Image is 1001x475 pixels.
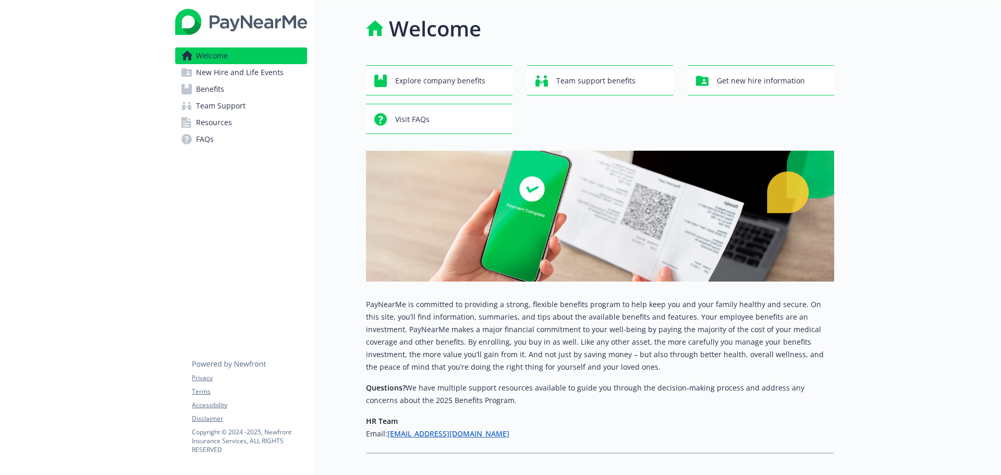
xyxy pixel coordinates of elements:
span: New Hire and Life Events [196,64,284,81]
h6: Email: [366,428,834,440]
span: FAQs [196,131,214,148]
a: Terms [192,387,307,396]
a: New Hire and Life Events [175,64,307,81]
span: Get new hire information [717,71,805,91]
a: Team Support [175,98,307,114]
button: Visit FAQs [366,104,512,134]
span: Resources [196,114,232,131]
a: Benefits [175,81,307,98]
span: Explore company benefits [395,71,485,91]
strong: HR Team [366,416,398,426]
span: Visit FAQs [395,109,430,129]
a: [EMAIL_ADDRESS][DOMAIN_NAME] [387,429,509,439]
p: PayNearMe is committed to providing a strong, flexible benefits program to help keep you and your... [366,298,834,373]
a: Privacy [192,373,307,383]
button: Explore company benefits [366,65,512,95]
p: We have multiple support resources available to guide you through the decision-making process and... [366,382,834,407]
button: Team support benefits [527,65,674,95]
span: Welcome [196,47,228,64]
a: Welcome [175,47,307,64]
span: Team support benefits [556,71,636,91]
a: FAQs [175,131,307,148]
p: Copyright © 2024 - 2025 , Newfront Insurance Services, ALL RIGHTS RESERVED [192,428,307,454]
img: overview page banner [366,151,834,282]
a: Resources [175,114,307,131]
strong: Questions? [366,383,406,393]
button: Get new hire information [688,65,834,95]
span: Benefits [196,81,224,98]
span: Team Support [196,98,246,114]
a: Accessibility [192,400,307,410]
a: Disclaimer [192,414,307,423]
h1: Welcome [389,13,481,44]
